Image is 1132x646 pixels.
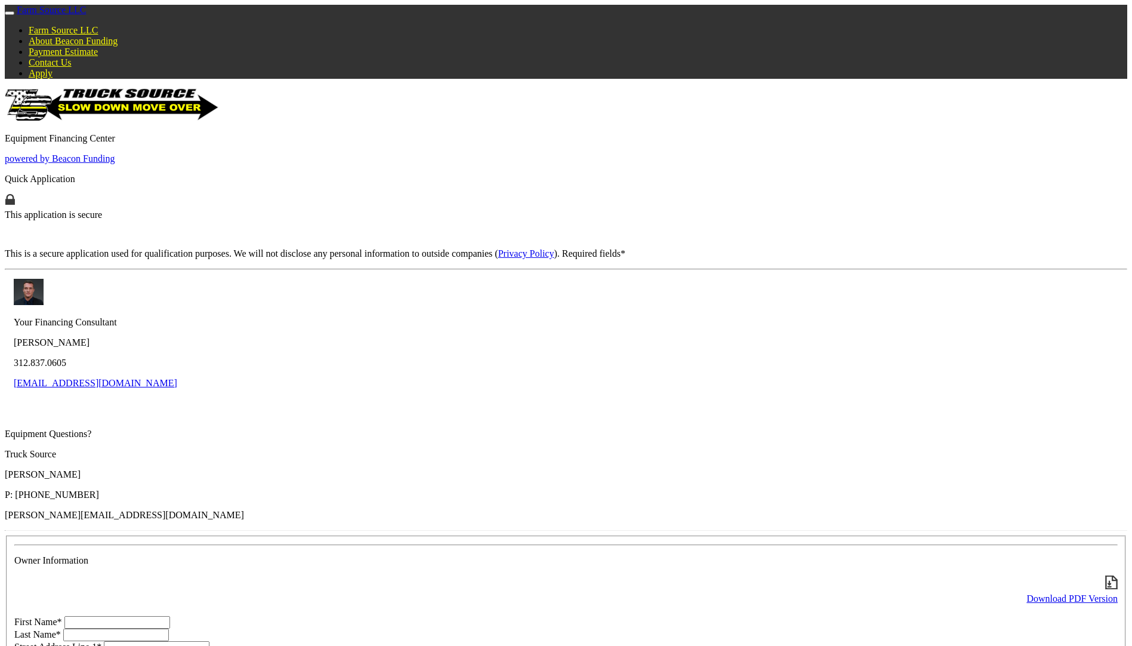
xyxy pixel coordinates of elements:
[5,490,1127,500] p: P: [PHONE_NUMBER]
[14,279,44,305] img: HMartell.jpg
[498,248,554,259] a: Privacy Policy
[5,194,15,205] img: lock-icon.png
[14,555,1118,566] p: Owner Information
[5,510,1127,521] p: [PERSON_NAME][EMAIL_ADDRESS][DOMAIN_NAME]
[1105,576,1118,589] img: app-download.png
[5,248,1127,259] p: This is a secure application used for qualification purposes. We will not disclose any personal i...
[5,11,14,15] button: Toggle navigation
[5,429,1127,439] p: Equipment Questions?
[5,449,1127,460] p: Truck Source
[5,210,1127,220] p: This application is secure
[29,47,98,57] a: Payment Estimate
[14,337,1127,348] p: [PERSON_NAME]
[29,36,118,46] a: About Beacon Funding
[14,629,61,639] label: Last Name*
[14,317,1127,328] p: Your Financing Consultant
[29,25,98,35] a: Farm Source LLC
[14,378,177,388] a: [EMAIL_ADDRESS][DOMAIN_NAME]
[14,358,1127,368] p: 312.837.0605
[29,57,72,67] a: Contact Us
[14,617,62,627] label: First Name*
[5,469,1127,480] p: [PERSON_NAME]
[1026,593,1118,604] a: Download PDF Version
[5,133,1127,144] p: Equipment Financing Center
[5,174,1127,184] p: Quick Application
[29,68,53,78] a: Apply
[5,88,219,121] img: TruckStoreLogo-Horizontal.png
[5,153,115,164] a: powered by Beacon Funding
[17,5,86,15] a: Farm Source LLC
